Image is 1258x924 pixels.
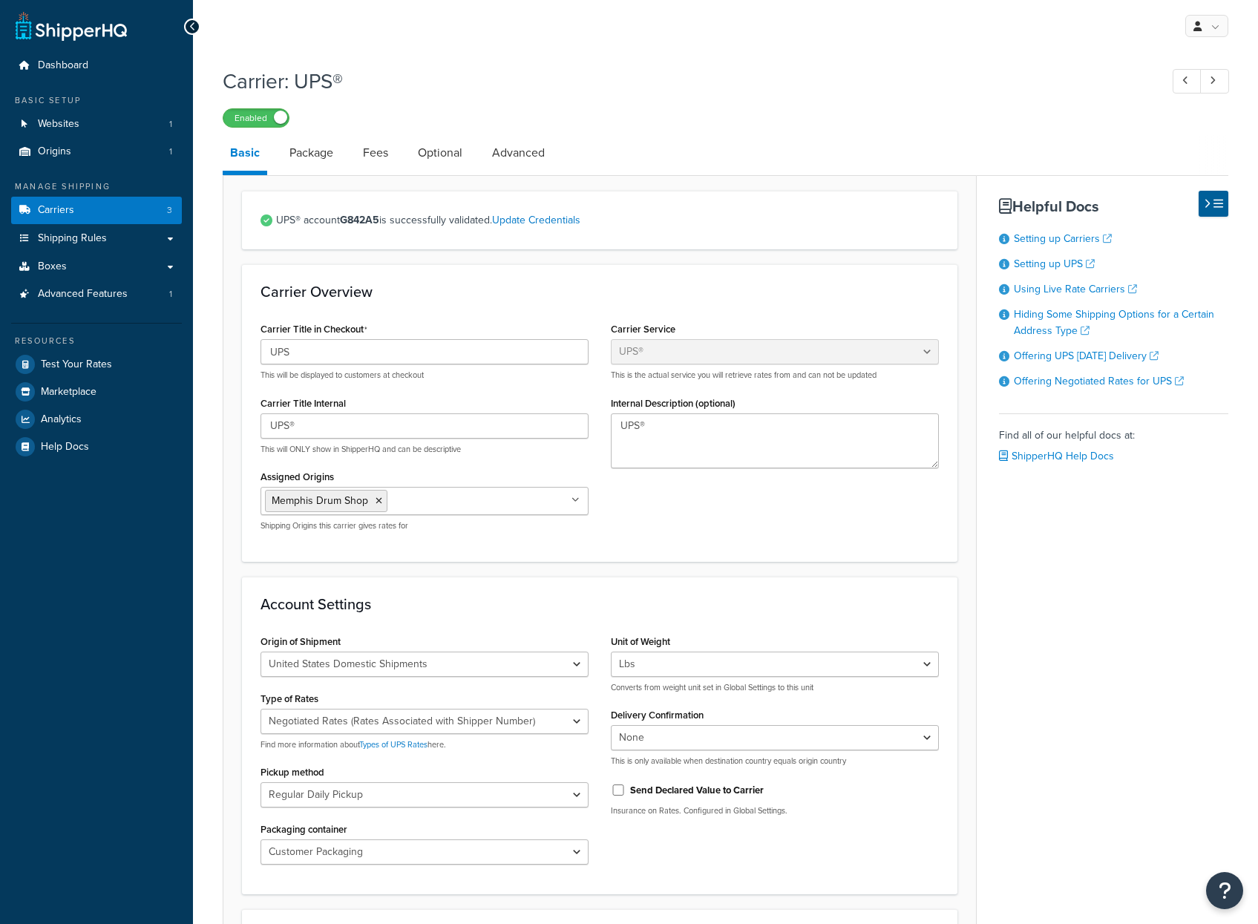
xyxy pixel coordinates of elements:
[359,738,427,750] a: Types of UPS Rates
[276,210,939,231] span: UPS® account is successfully validated.
[272,493,368,508] span: Memphis Drum Shop
[611,805,939,816] p: Insurance on Rates. Configured in Global Settings.
[223,135,267,175] a: Basic
[1200,69,1229,94] a: Next Record
[261,596,939,612] h3: Account Settings
[11,351,182,378] a: Test Your Rates
[11,433,182,460] a: Help Docs
[356,135,396,171] a: Fees
[38,145,71,158] span: Origins
[11,138,182,166] a: Origins1
[11,94,182,107] div: Basic Setup
[1014,256,1095,272] a: Setting up UPS
[169,118,172,131] span: 1
[999,198,1228,214] h3: Helpful Docs
[611,682,939,693] p: Converts from weight unit set in Global Settings to this unit
[611,756,939,767] p: This is only available when destination country equals origin country
[611,636,670,647] label: Unit of Weight
[1206,872,1243,909] button: Open Resource Center
[261,767,324,778] label: Pickup method
[261,824,347,835] label: Packaging container
[11,52,182,79] a: Dashboard
[999,413,1228,467] div: Find all of our helpful docs at:
[41,413,82,426] span: Analytics
[611,413,939,468] textarea: UPS®
[611,370,939,381] p: This is the actual service you will retrieve rates from and can not be updated
[261,398,346,409] label: Carrier Title Internal
[999,448,1114,464] a: ShipperHQ Help Docs
[1014,348,1159,364] a: Offering UPS [DATE] Delivery
[11,281,182,308] li: Advanced Features
[41,441,89,453] span: Help Docs
[1173,69,1202,94] a: Previous Record
[11,281,182,308] a: Advanced Features1
[261,324,367,335] label: Carrier Title in Checkout
[11,111,182,138] li: Websites
[38,261,67,273] span: Boxes
[1014,281,1137,297] a: Using Live Rate Carriers
[1014,231,1112,246] a: Setting up Carriers
[11,197,182,224] li: Carriers
[11,180,182,193] div: Manage Shipping
[223,67,1145,96] h1: Carrier: UPS®
[611,710,704,721] label: Delivery Confirmation
[41,358,112,371] span: Test Your Rates
[1014,307,1214,338] a: Hiding Some Shipping Options for a Certain Address Type
[485,135,552,171] a: Advanced
[261,693,318,704] label: Type of Rates
[41,386,96,399] span: Marketplace
[492,212,580,228] a: Update Credentials
[11,335,182,347] div: Resources
[1014,373,1184,389] a: Offering Negotiated Rates for UPS
[261,520,589,531] p: Shipping Origins this carrier gives rates for
[38,232,107,245] span: Shipping Rules
[169,288,172,301] span: 1
[410,135,470,171] a: Optional
[261,370,589,381] p: This will be displayed to customers at checkout
[167,204,172,217] span: 3
[223,109,289,127] label: Enabled
[261,444,589,455] p: This will ONLY show in ShipperHQ and can be descriptive
[11,197,182,224] a: Carriers3
[169,145,172,158] span: 1
[11,379,182,405] a: Marketplace
[38,204,74,217] span: Carriers
[261,739,589,750] p: Find more information about here.
[38,59,88,72] span: Dashboard
[261,636,341,647] label: Origin of Shipment
[261,284,939,300] h3: Carrier Overview
[11,138,182,166] li: Origins
[282,135,341,171] a: Package
[1199,191,1228,217] button: Hide Help Docs
[11,225,182,252] a: Shipping Rules
[11,111,182,138] a: Websites1
[261,471,334,482] label: Assigned Origins
[630,784,764,797] label: Send Declared Value to Carrier
[38,288,128,301] span: Advanced Features
[11,406,182,433] a: Analytics
[611,398,736,409] label: Internal Description (optional)
[11,253,182,281] a: Boxes
[340,212,379,228] strong: G842A5
[38,118,79,131] span: Websites
[611,324,675,335] label: Carrier Service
